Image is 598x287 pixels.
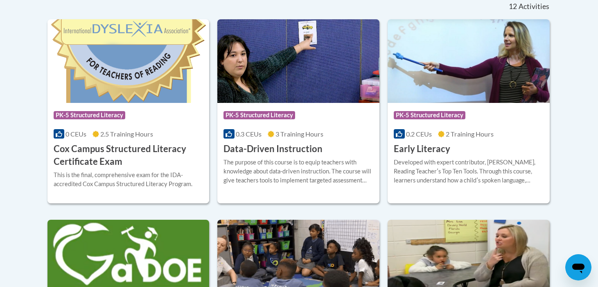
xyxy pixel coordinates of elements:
a: Course LogoPK-5 Structured Literacy0 CEUs2.5 Training Hours Cox Campus Structured Literacy Certif... [47,19,210,203]
span: 2.5 Training Hours [100,130,153,138]
div: This is the final, comprehensive exam for the IDA-accredited Cox Campus Structured Literacy Program. [54,171,203,189]
img: Course Logo [217,19,379,103]
span: PK-5 Structured Literacy [54,111,125,119]
span: 0.3 CEUs [236,130,262,138]
h3: Data-Driven Instruction [223,143,323,155]
img: Course Logo [388,19,550,103]
h3: Cox Campus Structured Literacy Certificate Exam [54,143,203,168]
span: 12 [509,2,517,11]
span: 0 CEUs [65,130,86,138]
iframe: Button to launch messaging window [565,254,591,280]
img: Course Logo [47,19,210,103]
div: Developed with expert contributor, [PERSON_NAME], Reading Teacherʹs Top Ten Tools. Through this c... [394,158,544,185]
span: 0.2 CEUs [406,130,432,138]
span: 3 Training Hours [275,130,323,138]
span: 2 Training Hours [446,130,494,138]
a: Course LogoPK-5 Structured Literacy0.3 CEUs3 Training Hours Data-Driven InstructionThe purpose of... [217,19,379,203]
h3: Early Literacy [394,143,450,155]
span: Activities [519,2,549,11]
span: PK-5 Structured Literacy [394,111,465,119]
div: The purpose of this course is to equip teachers with knowledge about data-driven instruction. The... [223,158,373,185]
span: PK-5 Structured Literacy [223,111,295,119]
a: Course LogoPK-5 Structured Literacy0.2 CEUs2 Training Hours Early LiteracyDeveloped with expert c... [388,19,550,203]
